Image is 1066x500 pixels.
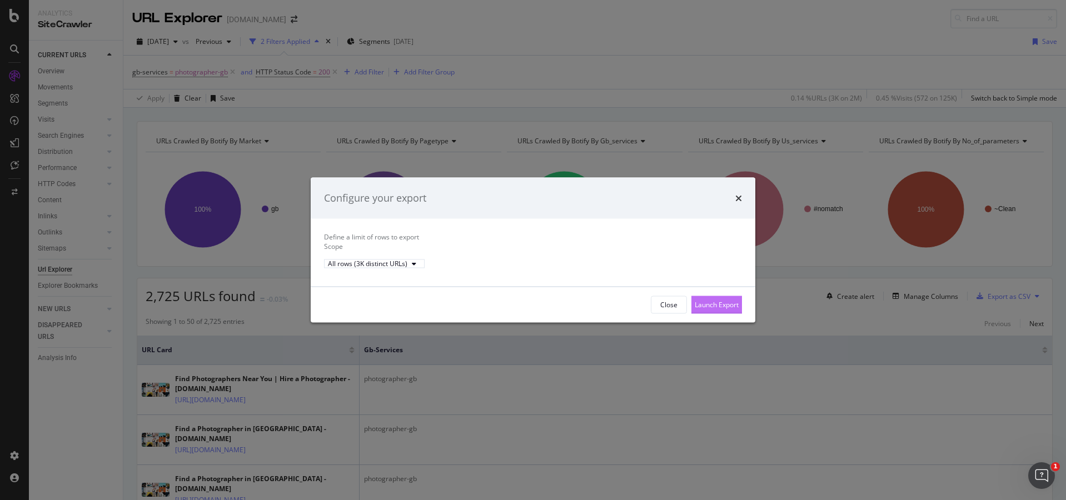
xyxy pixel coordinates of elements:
div: All rows (3K distinct URLs) [328,260,407,267]
div: Close [660,300,678,309]
div: Launch Export [695,300,739,309]
span: 1 [1051,462,1060,471]
iframe: Intercom live chat [1028,462,1055,489]
label: Scope [324,241,343,251]
button: Close [651,296,687,313]
div: modal [311,178,755,323]
div: Configure your export [324,191,426,206]
button: All rows (3K distinct URLs) [324,259,425,268]
div: Define a limit of rows to export [324,232,742,241]
button: Launch Export [691,296,742,313]
div: times [735,191,742,206]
